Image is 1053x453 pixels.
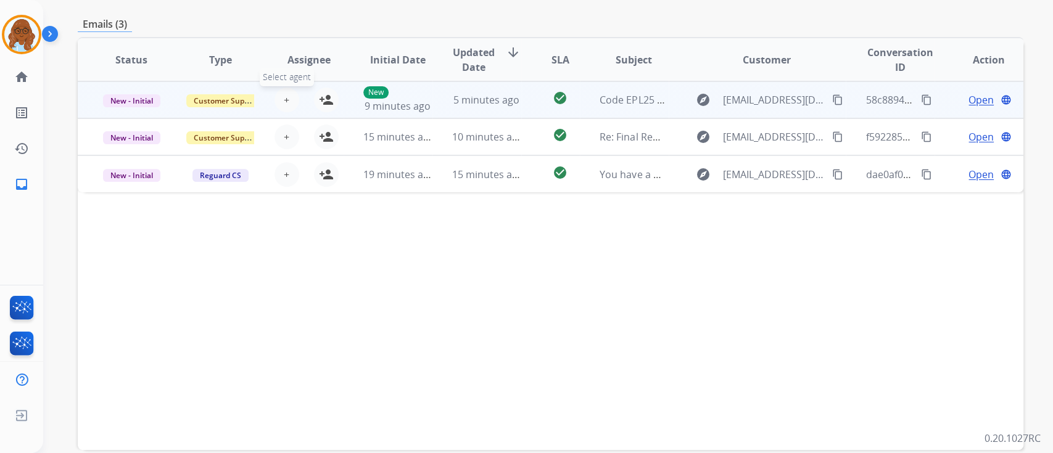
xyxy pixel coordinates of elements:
[284,129,289,144] span: +
[14,105,29,120] mat-icon: list_alt
[14,141,29,156] mat-icon: history
[260,68,314,86] span: Select agent
[287,52,331,67] span: Assignee
[365,99,431,113] span: 9 minutes ago
[452,168,524,181] span: 15 minutes ago
[935,38,1023,81] th: Action
[551,52,569,67] span: SLA
[103,131,160,144] span: New - Initial
[453,93,519,107] span: 5 minutes ago
[452,45,496,75] span: Updated Date
[363,130,435,144] span: 15 minutes ago
[103,169,160,182] span: New - Initial
[363,168,435,181] span: 19 minutes ago
[865,130,1049,144] span: f5922852-f9d0-4f9e-be74-184794e2c35b
[452,130,524,144] span: 10 minutes ago
[696,129,711,144] mat-icon: explore
[723,92,825,107] span: [EMAIL_ADDRESS][DOMAIN_NAME]
[921,169,932,180] mat-icon: content_copy
[192,169,249,182] span: Reguard CS
[968,92,994,107] span: Open
[78,17,132,32] p: Emails (3)
[600,93,915,107] span: Code EPL25 Self-Destructs at Midnight! (So Does Your Free Bedding)
[284,92,289,107] span: +
[985,431,1041,446] p: 0.20.1027RC
[968,167,994,182] span: Open
[832,94,843,105] mat-icon: content_copy
[921,131,932,142] mat-icon: content_copy
[743,52,791,67] span: Customer
[506,45,521,60] mat-icon: arrow_downward
[723,167,825,182] span: [EMAIL_ADDRESS][DOMAIN_NAME]
[209,52,232,67] span: Type
[103,94,160,107] span: New - Initial
[553,91,568,105] mat-icon: check_circle
[723,129,825,144] span: [EMAIL_ADDRESS][DOMAIN_NAME]
[553,165,568,180] mat-icon: check_circle
[4,17,39,52] img: avatar
[832,131,843,142] mat-icon: content_copy
[553,128,568,142] mat-icon: check_circle
[1001,169,1012,180] mat-icon: language
[696,167,711,182] mat-icon: explore
[275,162,299,187] button: +
[186,94,266,107] span: Customer Support
[370,52,425,67] span: Initial Date
[968,129,994,144] span: Open
[363,86,389,99] p: New
[115,52,147,67] span: Status
[186,131,266,144] span: Customer Support
[865,45,934,75] span: Conversation ID
[600,130,917,144] span: Re: Final Reminder! Send in your product to proceed with your claim
[1001,131,1012,142] mat-icon: language
[616,52,652,67] span: Subject
[284,167,289,182] span: +
[275,124,299,149] button: +
[921,94,932,105] mat-icon: content_copy
[832,169,843,180] mat-icon: content_copy
[275,88,299,112] button: +Select agent
[696,92,711,107] mat-icon: explore
[1001,94,1012,105] mat-icon: language
[14,70,29,84] mat-icon: home
[319,129,334,144] mat-icon: person_add
[319,167,334,182] mat-icon: person_add
[14,177,29,192] mat-icon: inbox
[319,92,334,107] mat-icon: person_add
